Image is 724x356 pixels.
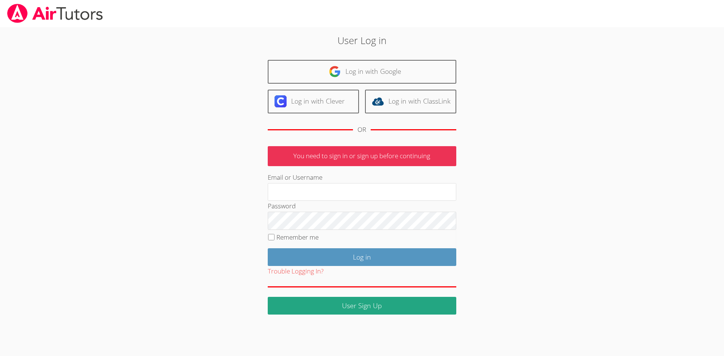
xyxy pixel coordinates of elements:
[268,297,456,315] a: User Sign Up
[167,33,558,47] h2: User Log in
[357,124,366,135] div: OR
[268,173,322,182] label: Email or Username
[268,248,456,266] input: Log in
[268,146,456,166] p: You need to sign in or sign up before continuing
[268,60,456,84] a: Log in with Google
[365,90,456,113] a: Log in with ClassLink
[372,95,384,107] img: classlink-logo-d6bb404cc1216ec64c9a2012d9dc4662098be43eaf13dc465df04b49fa7ab582.svg
[268,90,359,113] a: Log in with Clever
[275,95,287,107] img: clever-logo-6eab21bc6e7a338710f1a6ff85c0baf02591cd810cc4098c63d3a4b26e2feb20.svg
[6,4,104,23] img: airtutors_banner-c4298cdbf04f3fff15de1276eac7730deb9818008684d7c2e4769d2f7ddbe033.png
[268,202,296,210] label: Password
[329,66,341,78] img: google-logo-50288ca7cdecda66e5e0955fdab243c47b7ad437acaf1139b6f446037453330a.svg
[268,266,324,277] button: Trouble Logging In?
[276,233,319,241] label: Remember me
